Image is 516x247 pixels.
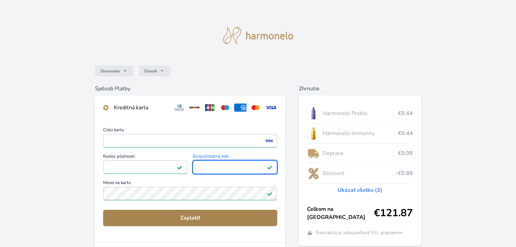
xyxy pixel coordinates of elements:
[103,187,277,200] input: Meno na kartePole je platné
[188,104,201,112] img: discover.svg
[267,164,272,170] img: Pole je platné
[173,104,186,112] img: diners.svg
[307,165,320,182] img: discount-lo.png
[398,149,413,157] span: €0.05
[219,104,231,112] img: maestro.svg
[196,162,274,172] iframe: Iframe pre bezpečnostný kód
[103,210,277,226] button: Zaplatiť
[396,169,413,177] span: -€0.89
[103,154,187,160] span: Koniec platnosti
[398,129,413,137] span: €0.44
[103,181,277,187] span: Meno na karte
[322,129,398,137] span: Harmonelo Immunity
[95,66,133,76] button: Slovensko
[109,214,271,222] span: Zaplatiť
[267,191,272,196] img: Pole je platné
[338,186,382,194] a: Ukázať všetko (3)
[307,145,320,162] img: delivery-lo.png
[223,27,293,44] img: logo.svg
[193,154,277,160] span: Bezpečnostný kód
[307,125,320,142] img: IMMUNITY_se_stinem_x-lo.jpg
[144,68,157,74] span: Slovak
[106,162,184,172] iframe: Iframe pre deň vypršania platnosti
[234,104,247,112] img: amex.svg
[374,207,413,219] span: €121.87
[264,138,273,144] img: visa
[204,104,216,112] img: jcb.svg
[322,149,398,157] span: Doprava
[103,128,277,134] span: Číslo karty
[322,169,395,177] span: Discount
[114,104,168,112] div: Kreditná karta
[249,104,262,112] img: mc.svg
[307,205,374,221] span: Celkom na [GEOGRAPHIC_DATA]
[299,85,421,93] h6: Zhrnutie
[322,109,398,117] span: Harmonelo Probio
[139,66,170,76] button: Slovak
[307,105,320,122] img: CLEAN_PROBIO_se_stinem_x-lo.jpg
[315,229,403,236] span: Transakcia je zabezpečená SSL pripojením
[398,109,413,117] span: €0.44
[100,68,120,74] span: Slovensko
[106,136,274,145] iframe: Iframe pre číslo karty
[265,104,277,112] img: visa.svg
[95,85,285,93] h6: Spôsob Platby
[177,164,183,170] img: Pole je platné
